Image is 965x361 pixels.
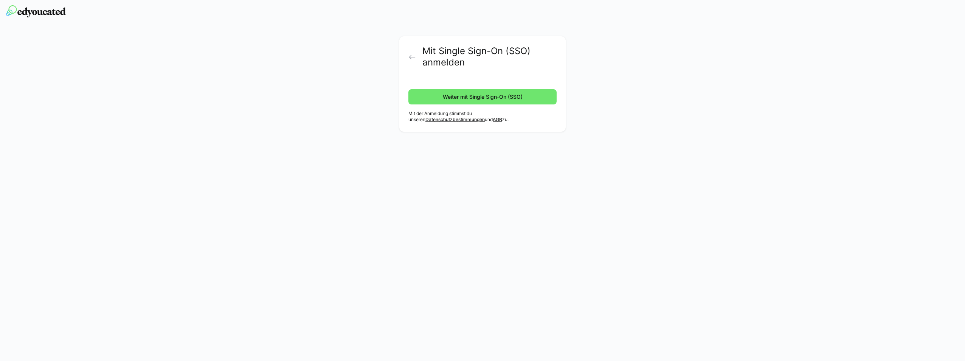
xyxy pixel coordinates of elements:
[422,45,557,68] h2: Mit Single Sign-On (SSO) anmelden
[493,117,502,122] a: AGB
[425,117,485,122] a: Datenschutzbestimmungen
[408,89,557,104] button: Weiter mit Single Sign-On (SSO)
[408,110,557,123] p: Mit der Anmeldung stimmst du unseren und zu.
[442,93,524,101] span: Weiter mit Single Sign-On (SSO)
[6,5,66,17] img: edyoucated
